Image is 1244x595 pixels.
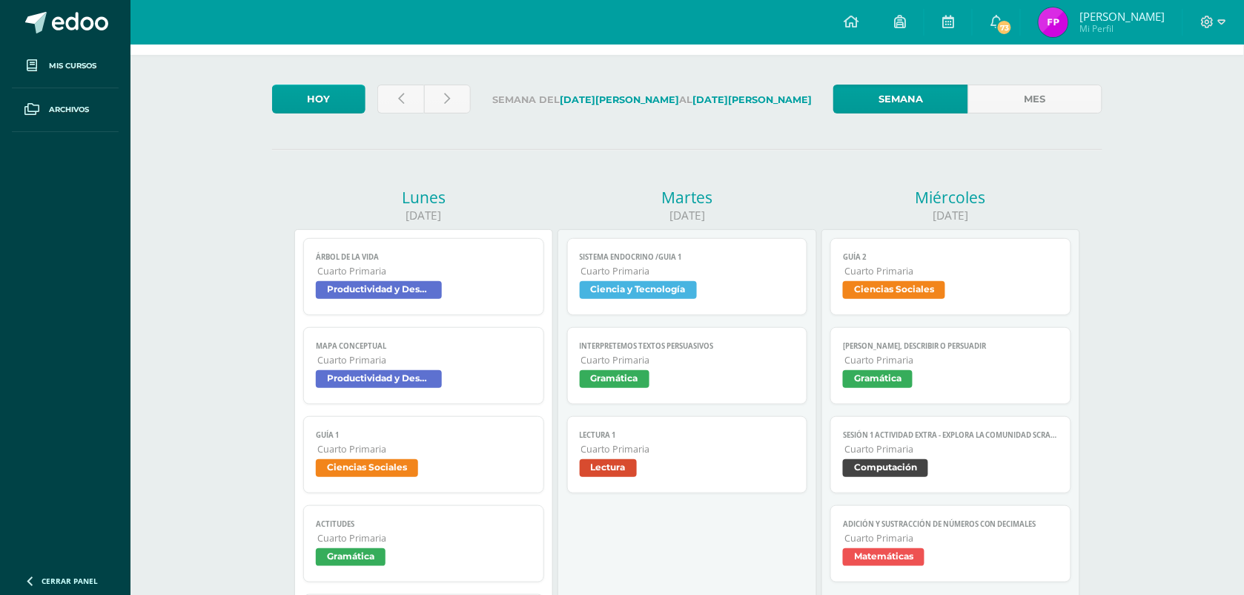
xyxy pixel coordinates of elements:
[580,341,795,351] span: Interpretemos textos persuasivos
[316,341,532,351] span: Mapa conceptual
[294,208,553,223] div: [DATE]
[303,327,544,404] a: Mapa conceptualCuarto PrimariaProductividad y Desarrollo
[580,252,795,262] span: SISTEMA ENDOCRINO /GUIA 1
[49,60,96,72] span: Mis cursos
[581,354,795,366] span: Cuarto Primaria
[558,208,816,223] div: [DATE]
[1079,22,1165,35] span: Mi Perfil
[316,519,532,529] span: Actitudes
[968,85,1102,114] a: Mes
[42,576,98,586] span: Cerrar panel
[580,370,649,388] span: Gramática
[1079,9,1165,24] span: [PERSON_NAME]
[567,238,808,315] a: SISTEMA ENDOCRINO /GUIA 1Cuarto PrimariaCiencia y Tecnología
[843,252,1059,262] span: Guía 2
[316,459,418,477] span: Ciencias Sociales
[830,327,1071,404] a: [PERSON_NAME], describir o persuadirCuarto PrimariaGramática
[317,265,532,277] span: Cuarto Primaria
[580,281,697,299] span: Ciencia y Tecnología
[843,281,945,299] span: Ciencias Sociales
[844,265,1059,277] span: Cuarto Primaria
[821,187,1080,208] div: Miércoles
[581,265,795,277] span: Cuarto Primaria
[844,354,1059,366] span: Cuarto Primaria
[316,430,532,440] span: Guía 1
[317,354,532,366] span: Cuarto Primaria
[316,370,442,388] span: Productividad y Desarrollo
[843,370,913,388] span: Gramática
[12,88,119,132] a: Archivos
[843,459,928,477] span: Computación
[843,519,1059,529] span: Adición y sustracción de números con decimales
[833,85,967,114] a: Semana
[581,443,795,456] span: Cuarto Primaria
[580,430,795,440] span: Lectura 1
[303,505,544,582] a: ActitudesCuarto PrimariaGramática
[316,548,386,566] span: Gramática
[303,416,544,493] a: Guía 1Cuarto PrimariaCiencias Sociales
[567,416,808,493] a: Lectura 1Cuarto PrimariaLectura
[580,459,637,477] span: Lectura
[316,252,532,262] span: Árbol de la vida
[567,327,808,404] a: Interpretemos textos persuasivosCuarto PrimariaGramática
[830,505,1071,582] a: Adición y sustracción de números con decimalesCuarto PrimariaMatemáticas
[830,416,1071,493] a: Sesión 1 Actividad Extra - Explora la Comunidad ScratchCuarto PrimariaComputación
[317,532,532,545] span: Cuarto Primaria
[1039,7,1068,37] img: d7b1b0a46d69e5a47d38d455e8f0f34b.png
[844,443,1059,456] span: Cuarto Primaria
[821,208,1080,223] div: [DATE]
[316,281,442,299] span: Productividad y Desarrollo
[844,532,1059,545] span: Cuarto Primaria
[843,341,1059,351] span: [PERSON_NAME], describir o persuadir
[12,45,119,88] a: Mis cursos
[294,187,553,208] div: Lunes
[843,548,924,566] span: Matemáticas
[272,85,365,114] a: Hoy
[558,187,816,208] div: Martes
[49,104,89,116] span: Archivos
[843,430,1059,440] span: Sesión 1 Actividad Extra - Explora la Comunidad Scratch
[303,238,544,315] a: Árbol de la vidaCuarto PrimariaProductividad y Desarrollo
[483,85,821,115] label: Semana del al
[317,443,532,456] span: Cuarto Primaria
[996,19,1013,36] span: 73
[560,94,679,105] strong: [DATE][PERSON_NAME]
[692,94,812,105] strong: [DATE][PERSON_NAME]
[830,238,1071,315] a: Guía 2Cuarto PrimariaCiencias Sociales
